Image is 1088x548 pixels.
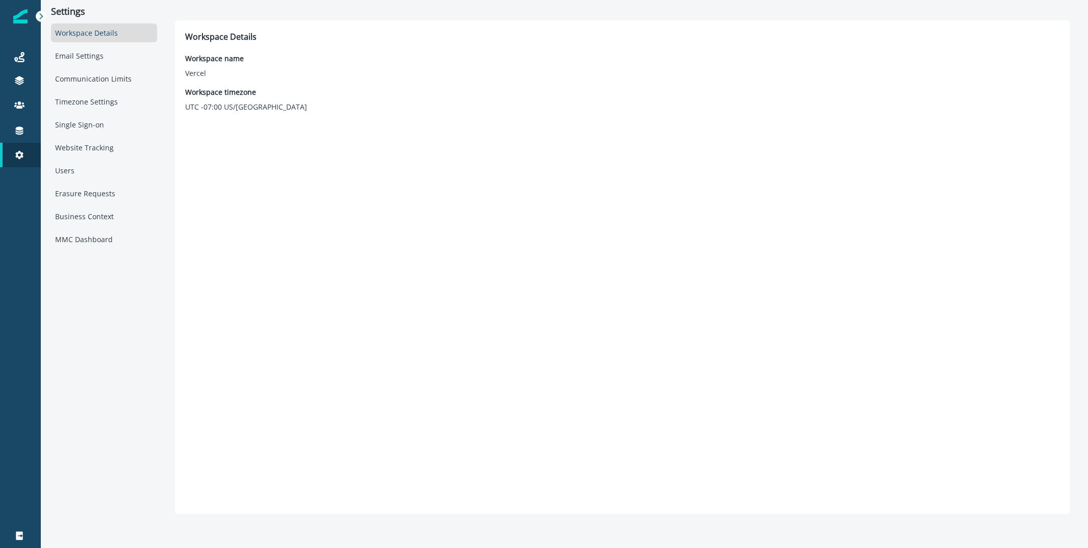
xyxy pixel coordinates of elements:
div: Business Context [51,207,157,226]
p: UTC -07:00 US/[GEOGRAPHIC_DATA] [185,101,307,112]
p: Workspace Details [185,31,1060,43]
div: Single Sign-on [51,115,157,134]
div: Workspace Details [51,23,157,42]
div: MMC Dashboard [51,230,157,249]
div: Email Settings [51,46,157,65]
p: Workspace timezone [185,87,307,97]
p: Workspace name [185,53,244,64]
p: Settings [51,6,157,17]
div: Erasure Requests [51,184,157,203]
div: Website Tracking [51,138,157,157]
div: Users [51,161,157,180]
div: Timezone Settings [51,92,157,111]
div: Communication Limits [51,69,157,88]
p: Vercel [185,68,244,79]
img: Inflection [13,9,28,23]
